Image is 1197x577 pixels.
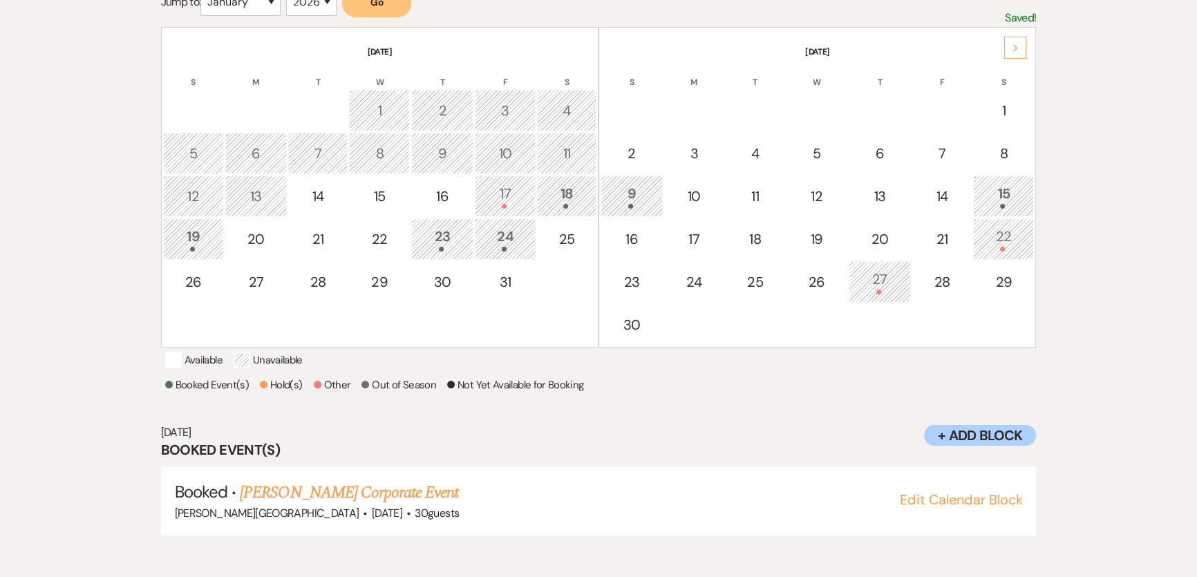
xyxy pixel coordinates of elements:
[296,272,340,292] div: 28
[357,143,402,164] div: 8
[296,143,340,164] div: 7
[171,143,216,164] div: 5
[372,506,402,520] span: [DATE]
[973,59,1034,88] th: S
[361,377,436,393] p: Out of Season
[475,59,536,88] th: F
[357,100,402,121] div: 1
[175,481,227,502] span: Booked
[314,377,351,393] p: Other
[165,377,249,393] p: Booked Event(s)
[794,229,840,249] div: 19
[260,377,303,393] p: Hold(s)
[608,272,655,292] div: 23
[482,226,528,252] div: 24
[411,59,473,88] th: T
[981,143,1026,164] div: 8
[672,143,716,164] div: 3
[419,186,466,207] div: 16
[233,272,280,292] div: 27
[163,29,596,58] th: [DATE]
[482,100,528,121] div: 3
[920,272,964,292] div: 28
[672,229,716,249] div: 17
[981,100,1026,121] div: 1
[482,143,528,164] div: 10
[733,229,777,249] div: 18
[920,143,964,164] div: 7
[608,183,655,209] div: 9
[725,59,784,88] th: T
[856,229,903,249] div: 20
[601,59,663,88] th: S
[672,272,716,292] div: 24
[672,186,716,207] div: 10
[357,229,402,249] div: 22
[296,186,340,207] div: 14
[1005,9,1036,27] p: Saved!
[296,229,340,249] div: 21
[981,226,1026,252] div: 22
[171,226,216,252] div: 19
[288,59,348,88] th: T
[981,272,1026,292] div: 29
[234,352,303,368] p: Unavailable
[419,226,466,252] div: 23
[161,440,1037,460] h3: Booked Event(s)
[601,29,1034,58] th: [DATE]
[165,352,223,368] p: Available
[171,272,216,292] div: 26
[912,59,972,88] th: F
[856,186,903,207] div: 13
[920,229,964,249] div: 21
[608,229,655,249] div: 16
[545,143,589,164] div: 11
[175,506,359,520] span: [PERSON_NAME][GEOGRAPHIC_DATA]
[545,100,589,121] div: 4
[794,272,840,292] div: 26
[545,229,589,249] div: 25
[415,506,459,520] span: 30 guests
[419,100,466,121] div: 2
[419,272,466,292] div: 30
[545,183,589,209] div: 18
[537,59,596,88] th: S
[794,186,840,207] div: 12
[161,425,1037,440] h6: [DATE]
[849,59,911,88] th: T
[447,377,583,393] p: Not Yet Available for Booking
[981,183,1026,209] div: 15
[608,143,655,164] div: 2
[899,493,1022,507] button: Edit Calendar Block
[794,143,840,164] div: 5
[482,183,528,209] div: 17
[733,186,777,207] div: 11
[225,59,288,88] th: M
[733,272,777,292] div: 25
[349,59,410,88] th: W
[786,59,847,88] th: W
[924,425,1036,446] button: + Add Block
[482,272,528,292] div: 31
[920,186,964,207] div: 14
[171,186,216,207] div: 12
[163,59,224,88] th: S
[419,143,466,164] div: 9
[664,59,724,88] th: M
[233,186,280,207] div: 13
[233,143,280,164] div: 6
[357,272,402,292] div: 29
[733,143,777,164] div: 4
[608,314,655,335] div: 30
[856,269,903,294] div: 27
[233,229,280,249] div: 20
[240,480,458,505] a: [PERSON_NAME] Corporate Event
[357,186,402,207] div: 15
[856,143,903,164] div: 6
